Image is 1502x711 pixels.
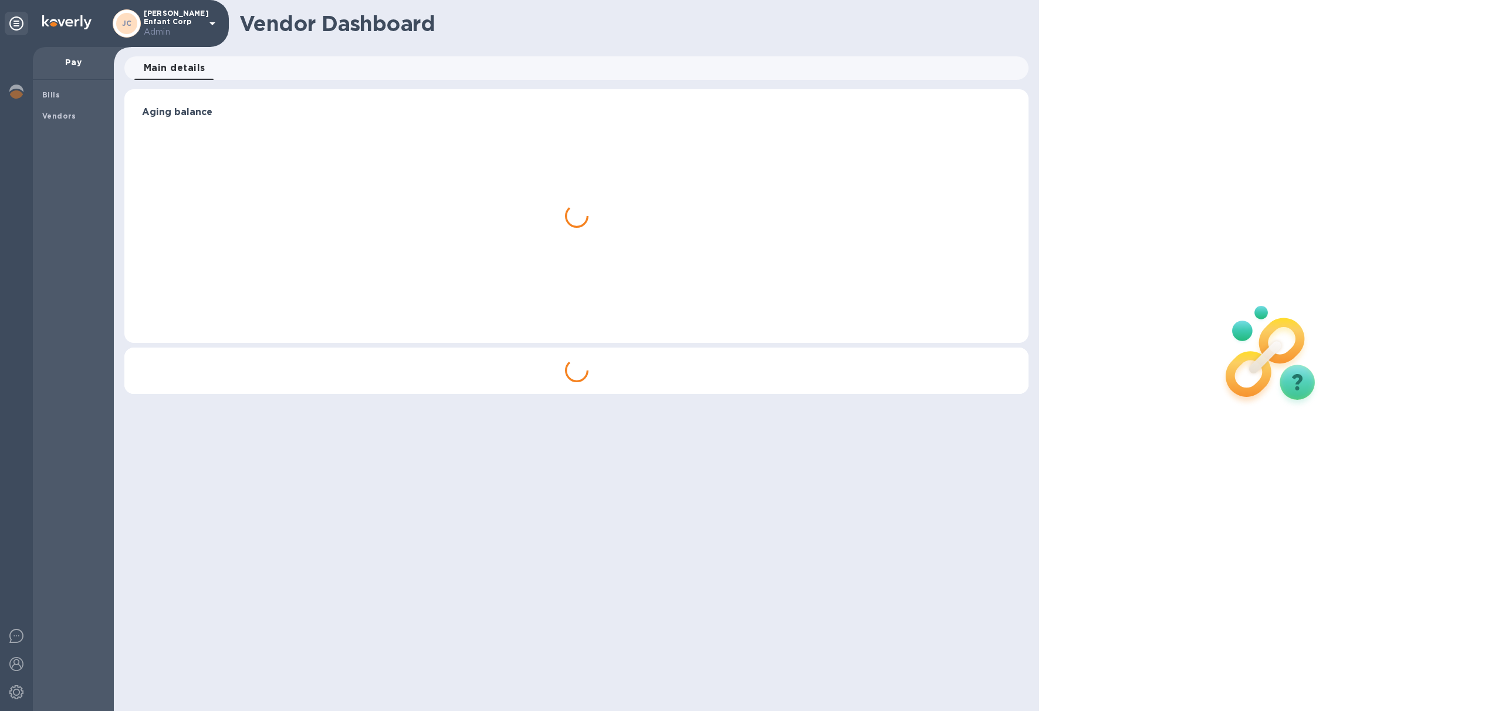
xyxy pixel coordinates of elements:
span: Main details [144,60,205,76]
h1: Vendor Dashboard [239,11,1020,36]
b: JC [122,19,132,28]
b: Vendors [42,112,76,120]
p: [PERSON_NAME] Enfant Corp [144,9,202,38]
b: Bills [42,90,60,99]
div: Unpin categories [5,12,28,35]
p: Admin [144,26,202,38]
img: Logo [42,15,92,29]
h3: Aging balance [142,107,1011,118]
p: Pay [42,56,104,68]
